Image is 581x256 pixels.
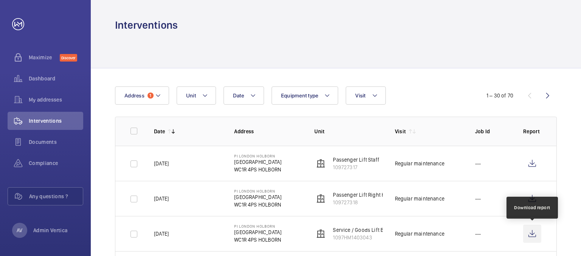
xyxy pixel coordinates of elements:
[17,227,22,234] p: AV
[233,93,244,99] span: Date
[475,195,481,202] p: ---
[148,93,154,99] span: 1
[272,86,339,105] button: Equipment type
[29,96,83,103] span: My addresses
[234,228,281,236] p: [GEOGRAPHIC_DATA]
[29,117,83,125] span: Interventions
[346,86,385,105] button: Visit
[234,158,281,166] p: [GEOGRAPHIC_DATA]
[333,191,394,199] p: Passenger Lift Right Hand
[33,227,68,234] p: Admin Vertica
[124,93,144,99] span: Address
[333,199,394,206] p: 109727318
[186,93,196,99] span: Unit
[29,54,60,61] span: Maximize
[523,128,541,135] p: Report
[486,92,513,99] div: 1 – 30 of 70
[316,194,325,203] img: elevator.svg
[224,86,264,105] button: Date
[475,230,481,237] p: ---
[29,138,83,146] span: Documents
[154,160,169,167] p: [DATE]
[234,236,281,244] p: WC1R 4PS HOLBORN
[234,224,281,228] p: PI London Holborn
[234,154,281,158] p: PI London Holborn
[333,163,379,171] p: 109727317
[234,166,281,173] p: WC1R 4PS HOLBORN
[154,230,169,237] p: [DATE]
[29,159,83,167] span: Compliance
[395,128,406,135] p: Visit
[395,230,444,237] div: Regular maintenance
[514,204,550,211] div: Download report
[281,93,318,99] span: Equipment type
[234,201,281,208] p: WC1R 4PS HOLBORN
[234,193,281,201] p: [GEOGRAPHIC_DATA]
[355,93,365,99] span: Visit
[154,128,165,135] p: Date
[154,195,169,202] p: [DATE]
[316,229,325,238] img: elevator.svg
[234,128,302,135] p: Address
[115,18,178,32] h1: Interventions
[333,234,414,241] p: 1097HM1403043
[115,86,169,105] button: Address1
[475,128,511,135] p: Job Id
[395,160,444,167] div: Regular maintenance
[475,160,481,167] p: ---
[316,159,325,168] img: elevator.svg
[314,128,382,135] p: Unit
[60,54,77,62] span: Discover
[333,156,379,163] p: Passenger Lift Staff
[177,86,216,105] button: Unit
[333,226,414,234] p: Service / Goods Lift Back of House
[395,195,444,202] div: Regular maintenance
[234,189,281,193] p: PI London Holborn
[29,193,83,200] span: Any questions ?
[29,75,83,82] span: Dashboard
